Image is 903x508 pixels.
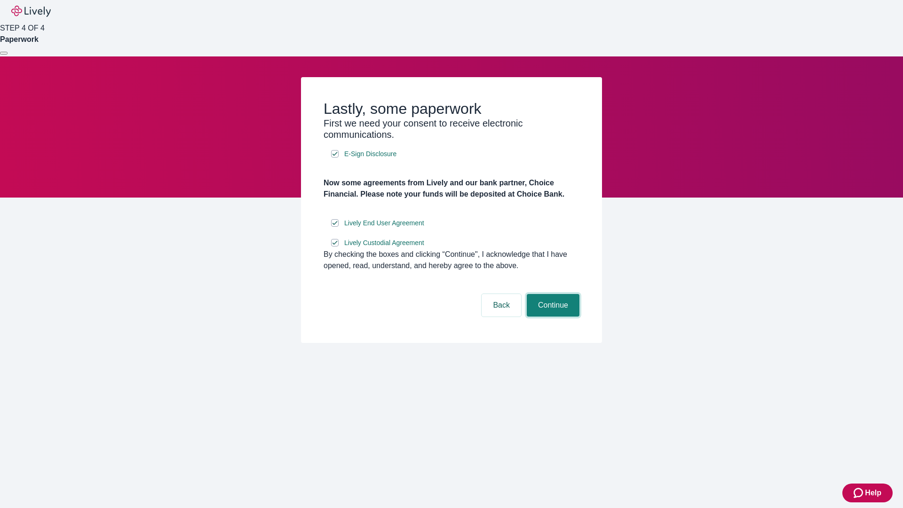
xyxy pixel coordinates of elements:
div: By checking the boxes and clicking “Continue", I acknowledge that I have opened, read, understand... [324,249,579,271]
h2: Lastly, some paperwork [324,100,579,118]
svg: Zendesk support icon [854,487,865,499]
span: Lively End User Agreement [344,218,424,228]
span: Lively Custodial Agreement [344,238,424,248]
a: e-sign disclosure document [342,217,426,229]
h4: Now some agreements from Lively and our bank partner, Choice Financial. Please note your funds wi... [324,177,579,200]
img: Lively [11,6,51,17]
a: e-sign disclosure document [342,148,398,160]
span: E-Sign Disclosure [344,149,396,159]
button: Zendesk support iconHelp [842,484,893,502]
h3: First we need your consent to receive electronic communications. [324,118,579,140]
button: Continue [527,294,579,317]
button: Back [482,294,521,317]
span: Help [865,487,881,499]
a: e-sign disclosure document [342,237,426,249]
